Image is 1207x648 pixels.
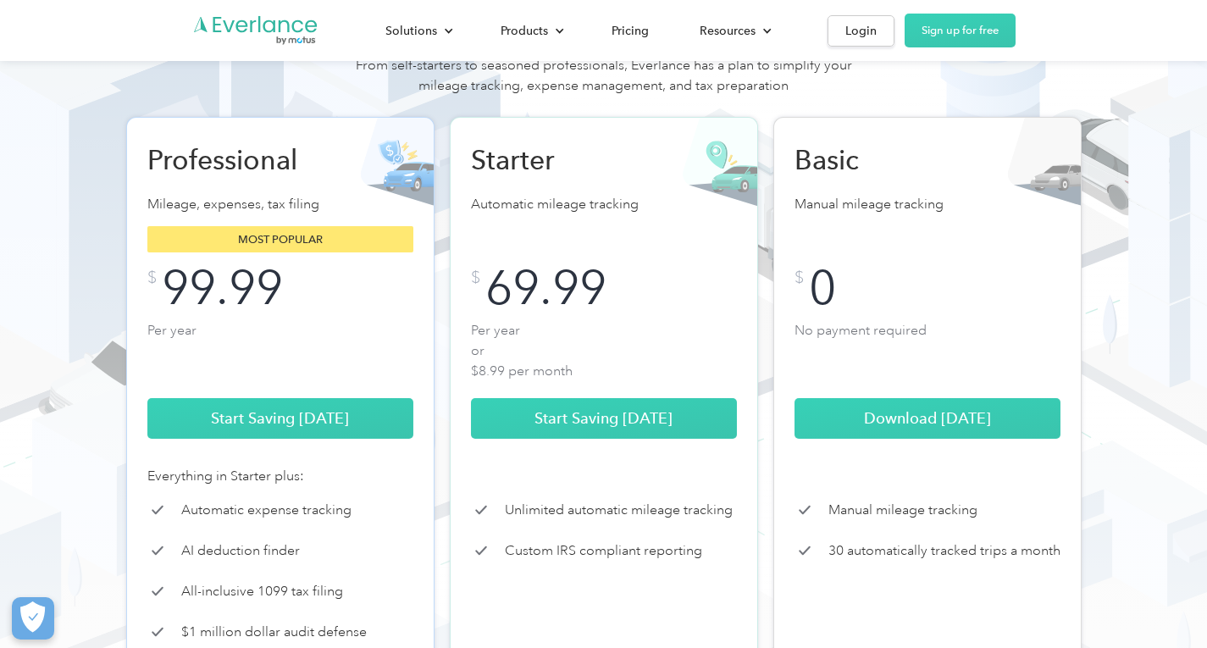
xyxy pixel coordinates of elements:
[795,398,1060,439] a: Download [DATE]
[795,269,804,286] div: $
[828,540,1060,561] p: 30 automatically tracked trips a month
[471,398,737,439] a: Start Saving [DATE]
[485,269,606,307] div: 69.99
[147,320,413,378] p: Per year
[181,500,352,520] p: Automatic expense tracking
[683,16,785,46] div: Resources
[181,622,367,642] p: $1 million dollar audit defense
[12,597,54,640] button: Cookies Settings
[471,143,649,177] h2: Starter
[795,143,972,177] h2: Basic
[471,194,737,218] p: Automatic mileage tracking
[505,540,702,561] p: Custom IRS compliant reporting
[828,15,894,47] a: Login
[501,20,548,42] div: Products
[291,153,402,189] input: Submit
[147,398,413,439] a: Start Saving [DATE]
[595,16,666,46] a: Pricing
[368,16,467,46] div: Solutions
[350,55,858,113] div: From self-starters to seasoned professionals, Everlance has a plan to simplify your mileage track...
[181,540,300,561] p: AI deduction finder
[147,143,325,177] h2: Professional
[505,500,733,520] p: Unlimited automatic mileage tracking
[612,20,649,42] div: Pricing
[700,20,756,42] div: Resources
[795,194,1060,218] p: Manual mileage tracking
[147,466,413,486] div: Everything in Starter plus:
[192,14,319,47] a: Go to homepage
[809,269,836,307] div: 0
[147,194,413,218] p: Mileage, expenses, tax filing
[291,223,402,258] input: Submit
[385,20,437,42] div: Solutions
[795,320,1060,378] p: No payment required
[471,269,480,286] div: $
[905,14,1016,47] a: Sign up for free
[147,226,413,252] div: Most popular
[147,269,157,286] div: $
[471,320,737,378] p: Per year or $8.99 per month
[845,20,877,42] div: Login
[181,581,343,601] p: All-inclusive 1099 tax filing
[484,16,578,46] div: Products
[162,269,283,307] div: 99.99
[828,500,977,520] p: Manual mileage tracking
